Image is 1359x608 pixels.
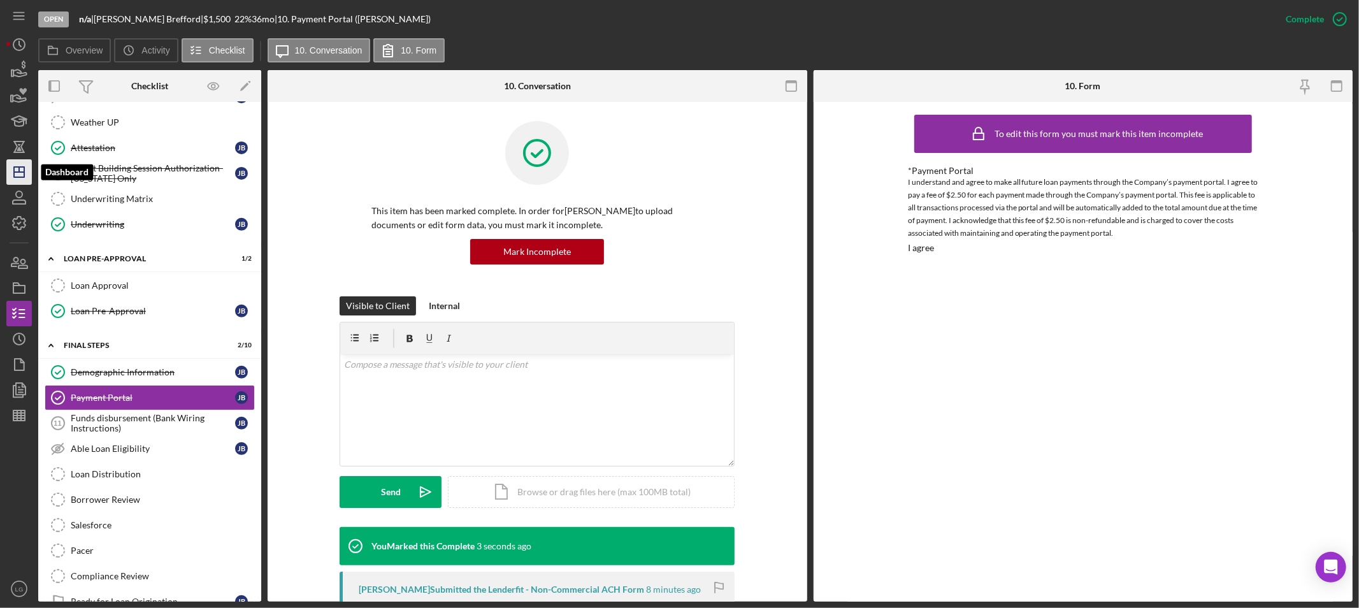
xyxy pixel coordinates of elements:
div: 10. Conversation [504,81,571,91]
a: 11Funds disbursement (Bank Wiring Instructions)JB [45,410,255,436]
div: J B [235,391,248,404]
div: Checklist [131,81,168,91]
label: 10. Form [401,45,436,55]
div: Attestation [71,143,235,153]
div: Loan Pre-Approval [64,255,220,263]
button: Overview [38,38,111,62]
div: You Marked this Complete [371,541,475,551]
button: Activity [114,38,178,62]
div: [PERSON_NAME] Brefford | [94,14,203,24]
div: Weather UP [71,117,254,127]
div: Mark Incomplete [503,239,571,264]
button: Complete [1273,6,1353,32]
span: $1,500 [203,13,231,24]
div: Demographic Information [71,367,235,377]
div: J B [235,218,248,231]
div: | [79,14,94,24]
a: Demographic InformationJB [45,359,255,385]
div: Underwriting [71,219,235,229]
div: Open Intercom Messenger [1316,552,1346,583]
div: 22 % [234,14,252,24]
div: I agree [908,243,934,253]
div: Loan Distribution [71,469,254,479]
div: Borrower Review [71,495,254,505]
div: Loan Pre-Approval [71,306,235,316]
div: Ready for Loan Origination [71,597,235,607]
a: Able Loan EligibilityJB [45,436,255,461]
div: [PERSON_NAME] Submitted the Lenderfit - Non-Commercial ACH Form [359,584,644,595]
div: I understand and agree to make all future loan payments through the Company’s payment portal. I a... [908,176,1258,240]
a: Loan Approval [45,273,255,298]
div: Loan Approval [71,280,254,291]
div: Open [38,11,69,27]
label: Overview [66,45,103,55]
div: Compliance Review [71,571,254,581]
label: 10. Conversation [295,45,363,55]
div: J B [235,595,248,608]
label: Checklist [209,45,245,55]
label: Activity [141,45,169,55]
a: Weather UP [45,110,255,135]
a: Payment PortalJB [45,385,255,410]
div: Able Loan Eligibility [71,444,235,454]
a: Salesforce [45,512,255,538]
div: FINAL STEPS [64,342,220,349]
button: Visible to Client [340,296,416,315]
div: Credit Building Session Authorization- [US_STATE] Only [71,163,235,184]
div: J B [235,305,248,317]
p: This item has been marked complete. In order for [PERSON_NAME] to upload documents or edit form d... [371,204,703,233]
button: 10. Conversation [268,38,371,62]
div: Underwriting Matrix [71,194,254,204]
text: LG [15,586,24,593]
a: Borrower Review [45,487,255,512]
div: Internal [429,296,460,315]
div: *Payment Portal [908,166,1258,176]
div: 2 / 10 [229,342,252,349]
a: Underwriting Matrix [45,186,255,212]
div: Send [381,476,401,508]
div: J B [235,167,248,180]
div: J B [235,442,248,455]
div: Payment Portal [71,393,235,403]
a: Loan Pre-ApprovalJB [45,298,255,324]
div: 10. Form [1065,81,1101,91]
a: Credit Building Session Authorization- [US_STATE] OnlyJB [45,161,255,186]
div: | 10. Payment Portal ([PERSON_NAME]) [275,14,431,24]
div: Pacer [71,546,254,556]
button: LG [6,576,32,602]
button: 10. Form [373,38,445,62]
tspan: 11 [54,419,61,427]
div: Funds disbursement (Bank Wiring Instructions) [71,413,235,433]
div: Visible to Client [346,296,410,315]
a: Pacer [45,538,255,563]
div: To edit this form you must mark this item incomplete [995,129,1203,139]
div: J B [235,141,248,154]
button: Internal [422,296,466,315]
button: Mark Incomplete [470,239,604,264]
div: Salesforce [71,520,254,530]
time: 2025-09-03 16:46 [477,541,531,551]
a: UnderwritingJB [45,212,255,237]
button: Checklist [182,38,254,62]
a: AttestationJB [45,135,255,161]
div: Complete [1286,6,1324,32]
b: n/a [79,13,91,24]
div: 1 / 2 [229,255,252,263]
div: J B [235,417,248,430]
button: Send [340,476,442,508]
a: Loan Distribution [45,461,255,487]
a: Compliance Review [45,563,255,589]
div: 36 mo [252,14,275,24]
time: 2025-09-03 16:38 [646,584,701,595]
div: J B [235,366,248,379]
